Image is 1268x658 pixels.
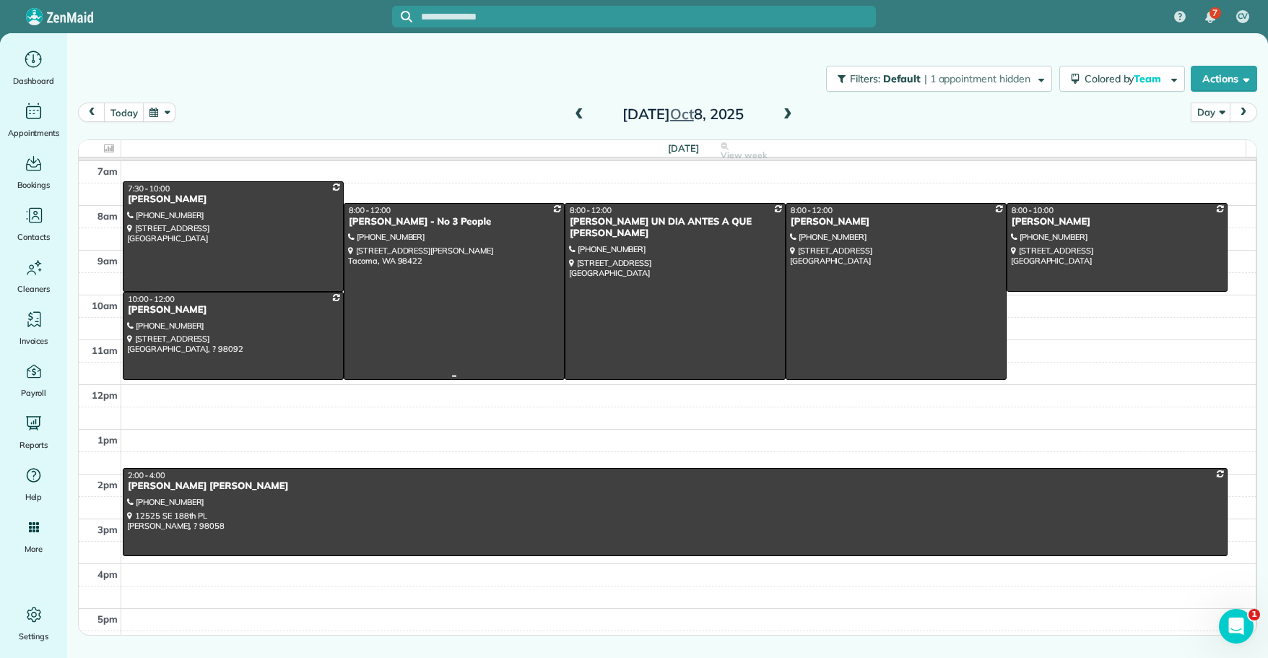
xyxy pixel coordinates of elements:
div: [PERSON_NAME] - No 3 People [348,216,560,228]
iframe: Intercom live chat [1219,609,1254,644]
a: Help [6,464,61,504]
span: 1 [1249,609,1260,620]
a: Dashboard [6,48,61,88]
span: CV [1238,11,1249,22]
span: 7am [97,165,118,177]
button: next [1230,103,1257,122]
span: Cleaners [17,282,50,296]
div: [PERSON_NAME] UN DIA ANTES A QUE [PERSON_NAME] [569,216,781,241]
a: Filters: Default | 1 appointment hidden [819,66,1051,92]
span: Reports [19,438,48,452]
span: Dashboard [13,74,54,88]
span: Contacts [17,230,50,244]
span: 8:00 - 12:00 [349,205,391,215]
span: Oct [670,105,694,123]
a: Reports [6,412,61,452]
button: prev [78,103,105,122]
h2: [DATE] 8, 2025 [593,106,773,122]
span: Filters: [850,72,880,85]
button: Filters: Default | 1 appointment hidden [826,66,1051,92]
span: 7:30 - 10:00 [128,183,170,194]
span: 8:00 - 12:00 [570,205,612,215]
span: [DATE] [668,142,699,154]
a: Invoices [6,308,61,348]
span: 11am [92,345,118,356]
span: 10am [92,300,118,311]
span: 8am [97,210,118,222]
span: 5pm [97,613,118,625]
button: Focus search [392,11,412,22]
div: 7 unread notifications [1195,1,1225,33]
span: Appointments [8,126,60,140]
span: Default [883,72,921,85]
span: 9am [97,255,118,267]
span: View week [721,150,767,161]
a: Contacts [6,204,61,244]
div: [PERSON_NAME] [790,216,1002,228]
span: 1pm [97,434,118,446]
button: Colored byTeam [1059,66,1185,92]
span: 12pm [92,389,118,401]
span: | 1 appointment hidden [924,72,1030,85]
span: 7 [1212,7,1217,19]
a: Settings [6,603,61,644]
span: 2pm [97,479,118,490]
svg: Focus search [401,11,412,22]
span: Invoices [19,334,48,348]
span: 8:00 - 12:00 [791,205,833,215]
span: More [25,542,43,556]
span: Payroll [21,386,47,400]
button: today [104,103,144,122]
span: Settings [19,629,49,644]
a: Bookings [6,152,61,192]
a: Payroll [6,360,61,400]
span: Bookings [17,178,51,192]
div: [PERSON_NAME] [PERSON_NAME] [127,480,1223,493]
button: Actions [1191,66,1257,92]
span: 4pm [97,568,118,580]
a: Appointments [6,100,61,140]
span: Colored by [1085,72,1166,85]
div: [PERSON_NAME] [1011,216,1223,228]
span: 8:00 - 10:00 [1012,205,1054,215]
span: Help [25,490,43,504]
a: Cleaners [6,256,61,296]
div: [PERSON_NAME] [127,304,339,316]
span: 10:00 - 12:00 [128,294,175,304]
span: 2:00 - 4:00 [128,470,165,480]
button: Day [1191,103,1230,122]
div: [PERSON_NAME] [127,194,339,206]
span: 3pm [97,524,118,535]
span: Team [1134,72,1163,85]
